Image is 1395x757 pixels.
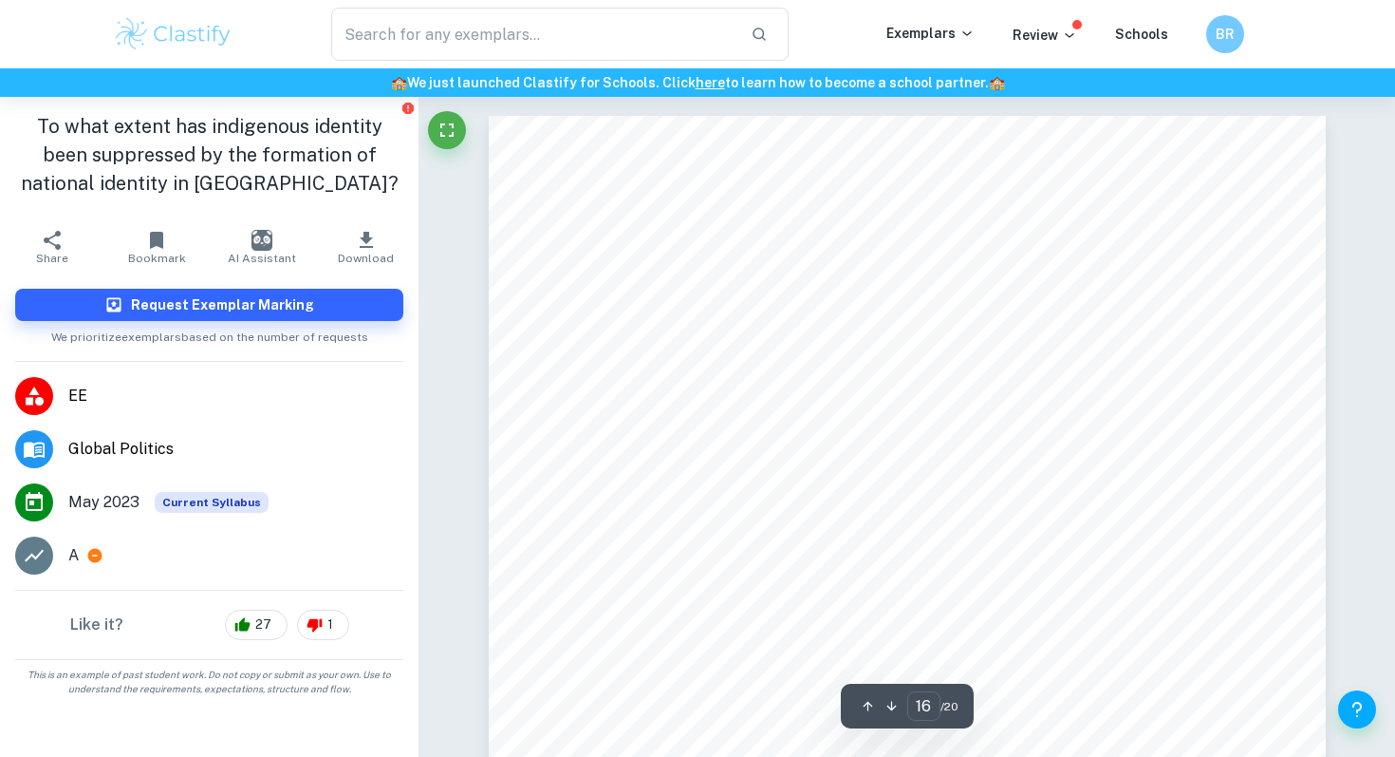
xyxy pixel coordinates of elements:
[15,289,403,321] button: Request Exemplar Marking
[297,610,349,640] div: 1
[599,503,1213,537] span: An Analysis of The Suppression of Indigenous
[51,321,368,346] span: We prioritize exemplars based on the number of requests
[4,72,1391,93] h6: We just launched Clastify for Schools. Click to learn how to become a school partner.
[757,618,1285,652] span: Nationalism in [GEOGRAPHIC_DATA]
[400,101,415,115] button: Report issue
[317,615,344,634] span: 1
[428,111,466,149] button: Fullscreen
[68,385,403,407] span: EE
[131,294,314,315] h6: Request Exemplar Marking
[607,708,1204,726] span: To what extent has indigenous identity been suppressed by the formation of national
[70,614,123,636] h6: Like it?
[155,492,269,513] div: This exemplar is based on the current syllabus. Feel free to refer to it for inspiration/ideas wh...
[155,492,269,513] span: Current Syllabus
[68,491,139,514] span: May 2023
[1013,25,1077,46] p: Review
[940,698,958,715] span: / 20
[696,75,725,90] a: here
[1206,15,1244,53] button: BR
[68,544,79,567] p: A
[8,668,411,696] span: This is an example of past student work. Do not copy or submit as your own. Use to understand the...
[989,75,1005,90] span: 🏫
[251,230,272,251] img: AI Assistant
[68,438,403,461] span: Global Politics
[314,220,418,274] button: Download
[225,610,288,640] div: 27
[210,220,314,274] button: AI Assistant
[104,220,209,274] button: Bookmark
[1215,24,1237,45] h6: BR
[886,23,975,44] p: Exemplars
[36,252,68,265] span: Share
[245,615,282,634] span: 27
[616,560,1197,594] span: Peoples’ Identity as a Result of Third-World
[1338,691,1376,729] button: Help and Feedback
[128,252,186,265] span: Bookmark
[15,112,403,198] h1: To what extent has indigenous identity been suppressed by the formation of national identity in [...
[837,738,1098,756] span: identity in [GEOGRAPHIC_DATA]?
[338,252,394,265] span: Download
[391,75,407,90] span: 🏫
[113,15,233,53] img: Clastify logo
[331,8,735,61] input: Search for any exemplars...
[228,252,296,265] span: AI Assistant
[1115,27,1168,42] a: Schools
